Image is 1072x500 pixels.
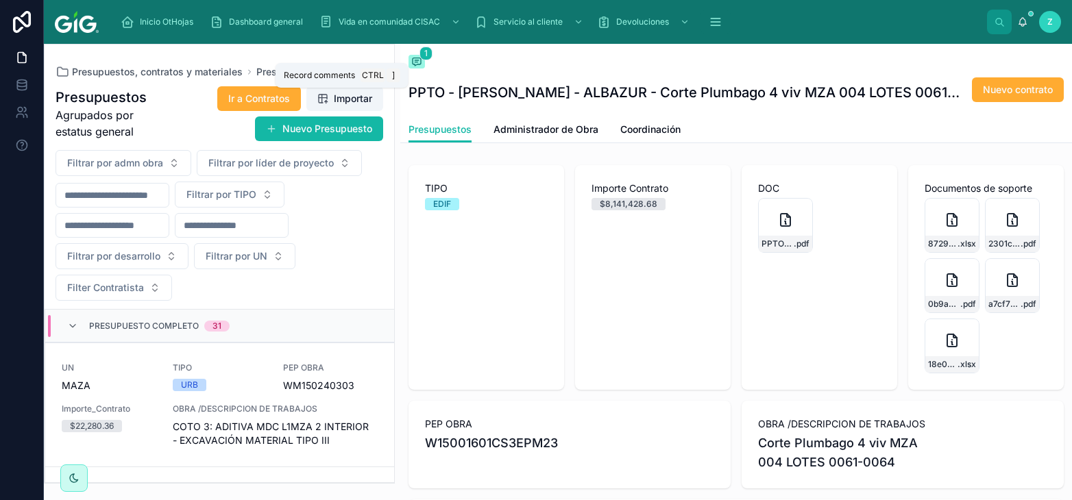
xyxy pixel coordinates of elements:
a: Administrador de Obra [494,117,598,145]
h1: Presupuestos [56,88,166,107]
span: 87292de3-6fe6-4eca-9734-819ab81c5c8b-Plumbago-4v-3EPM-CONTRATO [928,238,958,249]
span: Filtrar por admn obra [67,156,163,170]
span: Devoluciones [616,16,669,27]
span: PEP OBRA [425,417,714,431]
span: Ctrl [361,68,385,82]
button: Select Button [175,182,284,208]
span: Z [1047,16,1053,27]
a: Presupuestos [256,65,319,79]
span: ] [388,70,399,81]
span: Filtrar por UN [206,249,267,263]
a: UNMAZATIPOURBPEP OBRAWM150240303Importe_Contrato$22,280.36OBRA /DESCRIPCION DE TRABAJOSCOTO 3: AD... [45,342,394,466]
span: COTO 3: ADITIVA MDC L1MZA 2 INTERIOR - EXCAVACIÓN MATERIAL TIPO III [173,420,378,447]
a: Dashboard general [206,10,313,34]
span: .xlsx [958,359,976,370]
a: Coordinación [620,117,681,145]
button: Nuevo contrato [972,77,1064,102]
a: Vida en comunidad CISAC [315,10,467,34]
span: Record comments [284,70,355,81]
span: Inicio OtHojas [140,16,193,27]
span: Filtrar por desarrollo [67,249,160,263]
span: Documentos de soporte [925,182,1047,195]
button: Select Button [194,243,295,269]
img: App logo [55,11,99,33]
span: W15001601CS3EPM23 [425,434,714,453]
span: Servicio al cliente [494,16,563,27]
span: Filtrar por TIPO [186,188,256,201]
span: a7cf75bd-1f89-4bba-8a00-88e84215cbfc-MATERIALES-[PERSON_NAME] [988,299,1021,310]
button: Nuevo Presupuesto [255,116,383,141]
span: 18e02143-af23-4361-8b3e-34b7695e63ea-Libro1 [928,359,958,370]
span: Importe Contrato [592,182,714,195]
button: Select Button [56,275,172,301]
span: Corte Plumbago 4 viv MZA 004 LOTES 0061-0064 [758,434,1047,472]
span: PPTO---[PERSON_NAME]------Corte-[GEOGRAPHIC_DATA]-4-viv-MZA-004-LOTES-0061-0064 [762,238,794,249]
span: Administrador de Obra [494,123,598,136]
a: Servicio al cliente [470,10,590,34]
span: .pdf [960,299,976,310]
span: 0b9ac653-d666-4343-8d90-0d8e2f01ac95-Plumbago-4v-3EPM--ENTREGA-DE-MATERIALES(1) [928,299,960,310]
span: .pdf [1021,238,1036,249]
span: 1 [419,47,433,60]
div: $22,280.36 [70,420,114,432]
span: Filtrar por líder de proyecto [208,156,334,170]
span: TIPO [425,182,548,195]
span: Presupuestos, contratos y materiales [72,65,243,79]
span: 2301cd7c-fa40-40ba-9f6b-45d5823517a5-Plumbago-4v-3EPM-CONTRATO.cleaned [988,238,1021,249]
span: PEP OBRA [283,362,378,373]
span: OBRA /DESCRIPCION DE TRABAJOS [758,417,1047,431]
span: Filter Contratista [67,281,144,295]
button: Ir a Contratos [217,86,301,111]
span: Ir a Contratos [228,92,290,105]
button: Importar [306,86,383,111]
span: Vida en comunidad CISAC [339,16,440,27]
span: .xlsx [958,238,976,249]
span: .pdf [1021,299,1036,310]
a: Presupuestos [409,117,472,143]
span: .pdf [794,238,809,249]
div: scrollable content [110,7,987,37]
a: Inicio OtHojas [117,10,203,34]
span: TIPO [173,362,267,373]
button: Select Button [56,150,191,176]
span: MAZA [62,379,90,392]
div: EDIF [433,198,451,210]
button: Select Button [56,243,188,269]
span: Presupuesto Completo [89,321,199,332]
span: Importe_Contrato [62,403,156,414]
div: $8,141,428.68 [600,198,657,210]
span: Nuevo contrato [983,83,1053,97]
a: Presupuestos, contratos y materiales [56,65,243,79]
button: 1 [409,55,425,71]
span: Importar [334,92,372,105]
span: DOC [758,182,881,195]
span: Dashboard general [229,16,303,27]
span: OBRA /DESCRIPCION DE TRABAJOS [173,403,378,414]
span: Agrupados por estatus general [56,107,166,140]
div: 31 [212,321,221,332]
span: Presupuestos [409,123,472,136]
div: URB [181,379,198,391]
span: WM150240303 [283,379,378,392]
h1: PPTO - [PERSON_NAME] - ALBAZUR - Corte Plumbago 4 viv MZA 004 LOTES 0061-0064 [409,83,960,102]
button: Select Button [197,150,362,176]
span: UN [62,362,156,373]
a: Devoluciones [593,10,696,34]
span: Coordinación [620,123,681,136]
